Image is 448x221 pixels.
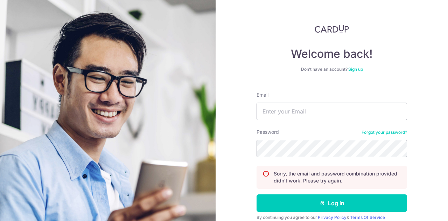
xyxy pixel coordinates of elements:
div: Don’t have an account? [257,67,407,72]
a: Privacy Policy [318,215,346,220]
p: Sorry, the email and password combination provided didn't work. Please try again. [274,170,401,184]
div: By continuing you agree to our & [257,215,407,220]
input: Enter your Email [257,103,407,120]
a: Sign up [348,67,363,72]
img: CardUp Logo [315,25,349,33]
label: Email [257,91,268,98]
a: Terms Of Service [350,215,385,220]
label: Password [257,129,279,136]
button: Log in [257,194,407,212]
a: Forgot your password? [362,130,407,135]
h4: Welcome back! [257,47,407,61]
